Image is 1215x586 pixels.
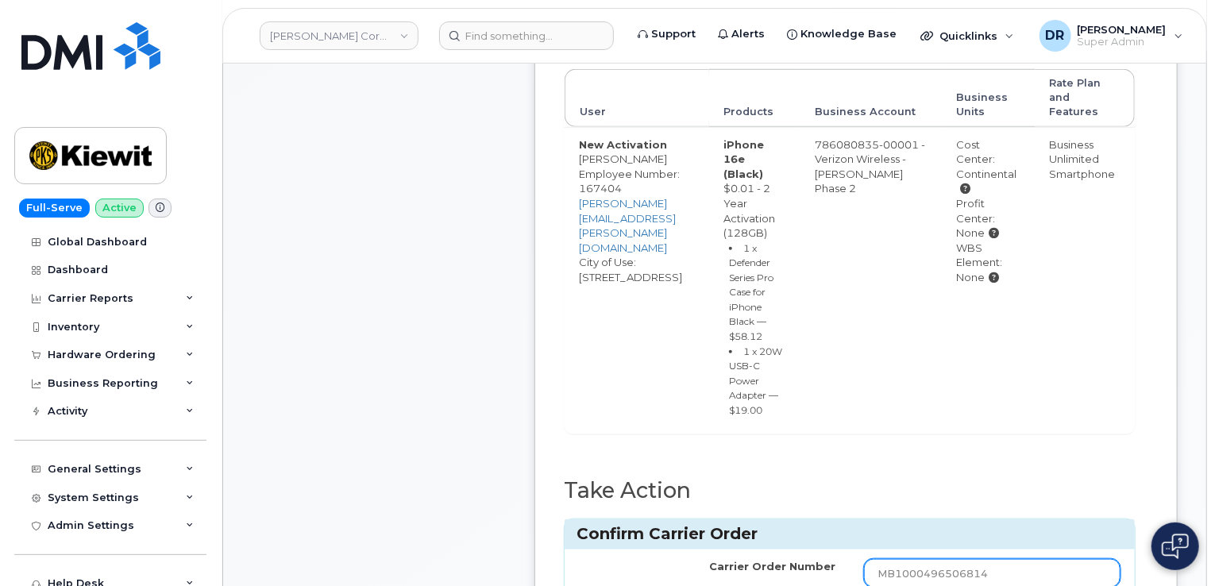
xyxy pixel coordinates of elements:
div: Dori Ripley [1028,20,1194,52]
a: Kiewit Corporation [260,21,418,50]
strong: iPhone 16e (Black) [723,138,764,180]
a: Knowledge Base [776,18,908,50]
input: Find something... [439,21,614,50]
span: Support [651,26,696,42]
td: Business Unlimited Smartphone [1036,127,1135,434]
small: 1 x Defender Series Pro Case for iPhone Black — $58.12 [729,242,773,342]
span: Knowledge Base [800,26,897,42]
span: Super Admin [1078,36,1167,48]
a: Support [627,18,707,50]
small: 1 x 20W USB-C Power Adapter — $19.00 [729,345,782,416]
h3: Confirm Carrier Order [577,523,1123,545]
label: Carrier Order Number [709,559,835,574]
span: DR [1046,26,1065,45]
span: Employee Number: 167404 [579,168,680,195]
td: $0.01 - 2 Year Activation (128GB) [709,127,800,434]
h2: Take Action [564,479,1136,503]
span: Alerts [731,26,765,42]
th: Business Account [800,69,942,127]
div: Profit Center: None [956,196,1020,241]
td: 786080835-00001 - Verizon Wireless - [PERSON_NAME] Phase 2 [800,127,942,434]
th: Products [709,69,800,127]
img: Open chat [1162,534,1189,559]
div: Quicklinks [909,20,1025,52]
div: Cost Center: Continental [956,137,1020,196]
strong: New Activation [579,138,667,151]
div: WBS Element: None [956,241,1020,285]
th: Rate Plan and Features [1036,69,1135,127]
span: [PERSON_NAME] [1078,23,1167,36]
th: User [565,69,709,127]
th: Business Units [942,69,1035,127]
td: [PERSON_NAME] City of Use: [STREET_ADDRESS] [565,127,709,434]
a: Alerts [707,18,776,50]
a: [PERSON_NAME][EMAIL_ADDRESS][PERSON_NAME][DOMAIN_NAME] [579,197,676,254]
span: Quicklinks [939,29,997,42]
